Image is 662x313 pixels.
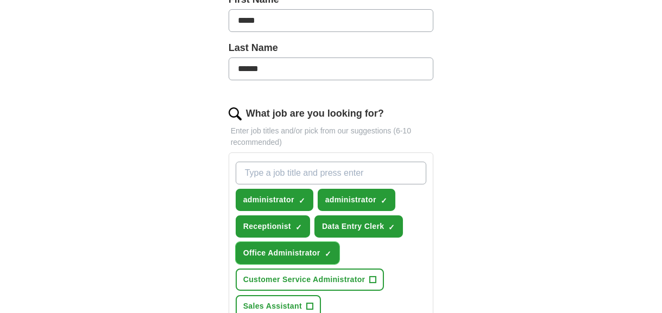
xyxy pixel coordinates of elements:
label: What job are you looking for? [246,106,384,121]
button: Office Administrator✓ [236,242,339,264]
img: search.png [229,107,242,120]
span: Receptionist [243,221,291,232]
span: Customer Service Administrator [243,274,365,285]
span: Data Entry Clerk [322,221,384,232]
span: administrator [243,194,294,206]
button: Customer Service Administrator [236,269,384,291]
span: Office Administrator [243,247,320,259]
span: ✓ [325,250,331,258]
span: ✓ [388,223,395,232]
span: ✓ [381,196,387,205]
span: ✓ [295,223,302,232]
button: Data Entry Clerk✓ [314,215,403,238]
button: administrator✓ [236,189,313,211]
label: Last Name [229,41,434,55]
span: administrator [325,194,376,206]
button: administrator✓ [318,189,395,211]
span: Sales Assistant [243,301,302,312]
span: ✓ [299,196,305,205]
input: Type a job title and press enter [236,162,427,184]
p: Enter job titles and/or pick from our suggestions (6-10 recommended) [229,125,434,148]
button: Receptionist✓ [236,215,310,238]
